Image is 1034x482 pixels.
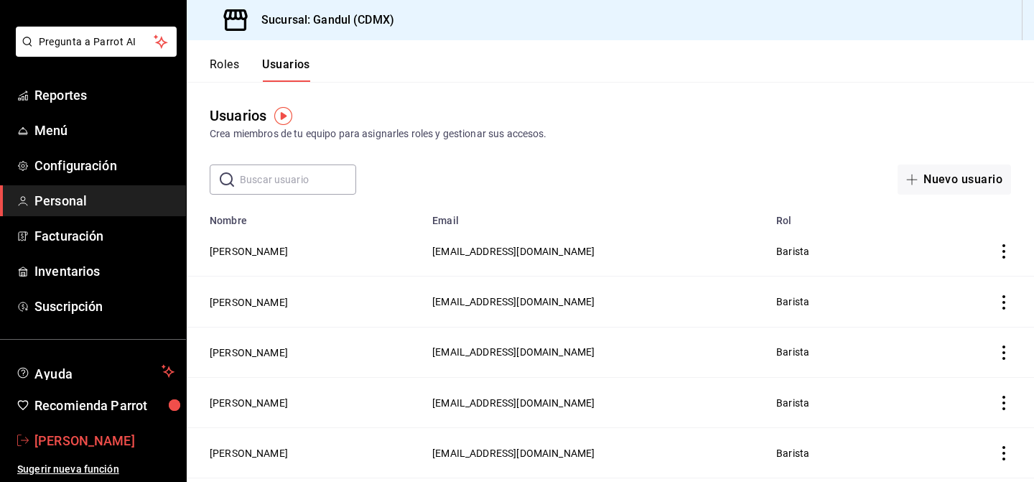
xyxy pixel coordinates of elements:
[997,244,1011,259] button: actions
[997,446,1011,460] button: actions
[997,295,1011,310] button: actions
[424,206,768,226] th: Email
[210,396,288,410] button: [PERSON_NAME]
[274,107,292,125] img: Tooltip marker
[898,164,1011,195] button: Nuevo usuario
[187,206,424,226] th: Nombre
[210,244,288,259] button: [PERSON_NAME]
[210,346,288,360] button: [PERSON_NAME]
[776,246,809,257] span: Barista
[34,363,156,380] span: Ayuda
[34,297,174,316] span: Suscripción
[210,446,288,460] button: [PERSON_NAME]
[34,191,174,210] span: Personal
[34,431,174,450] span: [PERSON_NAME]
[776,448,809,459] span: Barista
[432,397,595,409] span: [EMAIL_ADDRESS][DOMAIN_NAME]
[997,346,1011,360] button: actions
[39,34,154,50] span: Pregunta a Parrot AI
[210,57,239,82] button: Roles
[776,397,809,409] span: Barista
[768,206,934,226] th: Rol
[34,156,174,175] span: Configuración
[250,11,394,29] h3: Sucursal: Gandul (CDMX)
[16,27,177,57] button: Pregunta a Parrot AI
[34,85,174,105] span: Reportes
[776,296,809,307] span: Barista
[776,346,809,358] span: Barista
[17,462,174,477] span: Sugerir nueva función
[210,295,288,310] button: [PERSON_NAME]
[210,126,1011,142] div: Crea miembros de tu equipo para asignarles roles y gestionar sus accesos.
[34,226,174,246] span: Facturación
[10,45,177,60] a: Pregunta a Parrot AI
[210,57,310,82] div: navigation tabs
[262,57,310,82] button: Usuarios
[34,261,174,281] span: Inventarios
[432,448,595,459] span: [EMAIL_ADDRESS][DOMAIN_NAME]
[432,346,595,358] span: [EMAIL_ADDRESS][DOMAIN_NAME]
[997,396,1011,410] button: actions
[432,246,595,257] span: [EMAIL_ADDRESS][DOMAIN_NAME]
[34,396,174,415] span: Recomienda Parrot
[240,165,356,194] input: Buscar usuario
[432,296,595,307] span: [EMAIL_ADDRESS][DOMAIN_NAME]
[210,105,266,126] div: Usuarios
[34,121,174,140] span: Menú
